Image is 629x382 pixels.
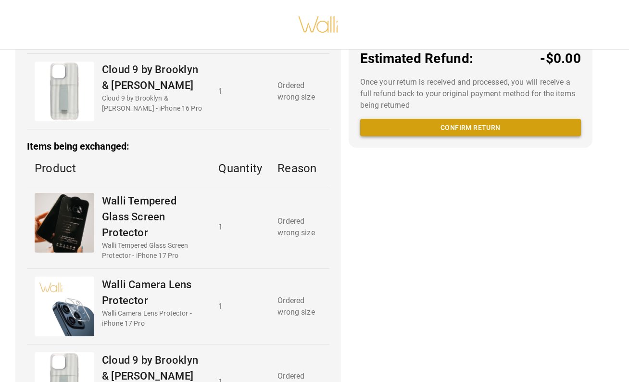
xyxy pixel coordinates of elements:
p: Ordered wrong size [277,295,321,318]
img: walli-inc.myshopify.com [298,4,339,45]
p: Estimated Refund: [360,49,473,69]
button: Confirm return [360,119,581,137]
p: Quantity [218,160,262,177]
p: Ordered wrong size [277,80,321,103]
p: 1 [218,301,262,312]
p: Reason [277,160,321,177]
p: Ordered wrong size [277,216,321,239]
p: Walli Tempered Glass Screen Protector [102,193,203,241]
p: Cloud 9 by Brooklyn & [PERSON_NAME] - iPhone 16 Pro [102,93,203,114]
p: -$0.00 [540,49,581,69]
p: 1 [218,86,262,97]
p: Walli Tempered Glass Screen Protector - iPhone 17 Pro [102,241,203,261]
h3: Items being exchanged: [27,141,329,152]
p: Product [35,160,203,177]
p: Walli Camera Lens Protector - iPhone 17 Pro [102,308,203,329]
p: 1 [218,221,262,233]
p: Once your return is received and processed, you will receive a full refund back to your original ... [360,76,581,111]
p: Walli Camera Lens Protector [102,277,203,308]
p: Cloud 9 by Brooklyn & [PERSON_NAME] [102,62,203,93]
